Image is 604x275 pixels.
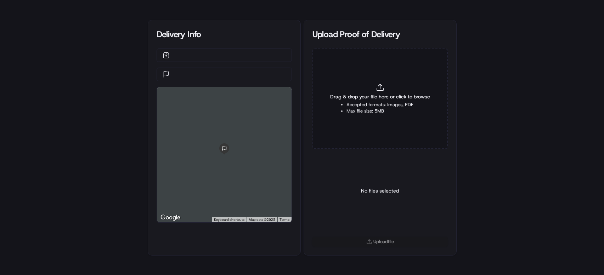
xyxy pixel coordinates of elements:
[159,213,182,222] a: Open this area in Google Maps (opens a new window)
[346,102,413,108] li: Accepted formats: Images, PDF
[346,108,413,114] li: Max file size: 5MB
[280,218,289,222] a: Terms (opens in new tab)
[157,29,292,40] div: Delivery Info
[312,29,448,40] div: Upload Proof of Delivery
[159,213,182,222] img: Google
[214,217,244,222] button: Keyboard shortcuts
[330,93,430,100] span: Drag & drop your file here or click to browse
[361,187,399,194] p: No files selected
[157,87,292,222] div: 0
[249,218,275,222] span: Map data ©2025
